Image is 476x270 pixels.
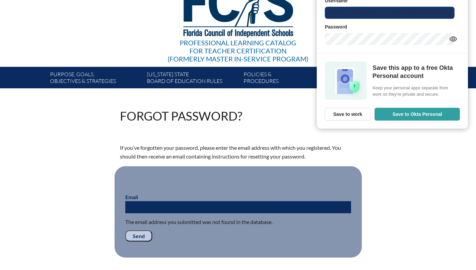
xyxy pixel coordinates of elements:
input: Send [125,230,152,242]
button: Save to Okta Personal [375,108,460,121]
span: for Teacher Certification [189,47,287,55]
a: Purpose, goals,objectives & strategies [47,70,144,88]
button: Save to work [325,108,371,121]
h1: Forgot password? [120,110,242,122]
div: Professional Learning Catalog (formerly Master In-service Program) [168,39,308,63]
h6: Password [325,23,460,31]
span: Keep your personal apps separate from work so they're private and secure. [373,85,458,97]
a: [US_STATE] StateBoard of Education rules [144,70,241,88]
a: Policies &Procedures [241,70,338,88]
h5: Save this app to a free Okta Personal account [373,64,458,80]
fieldset: The email address you submitted was not found in the database. [115,166,362,258]
label: Email [125,194,138,200]
p: If you’ve forgotten your password, please enter the email address with which you registered. You ... [120,143,356,161]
